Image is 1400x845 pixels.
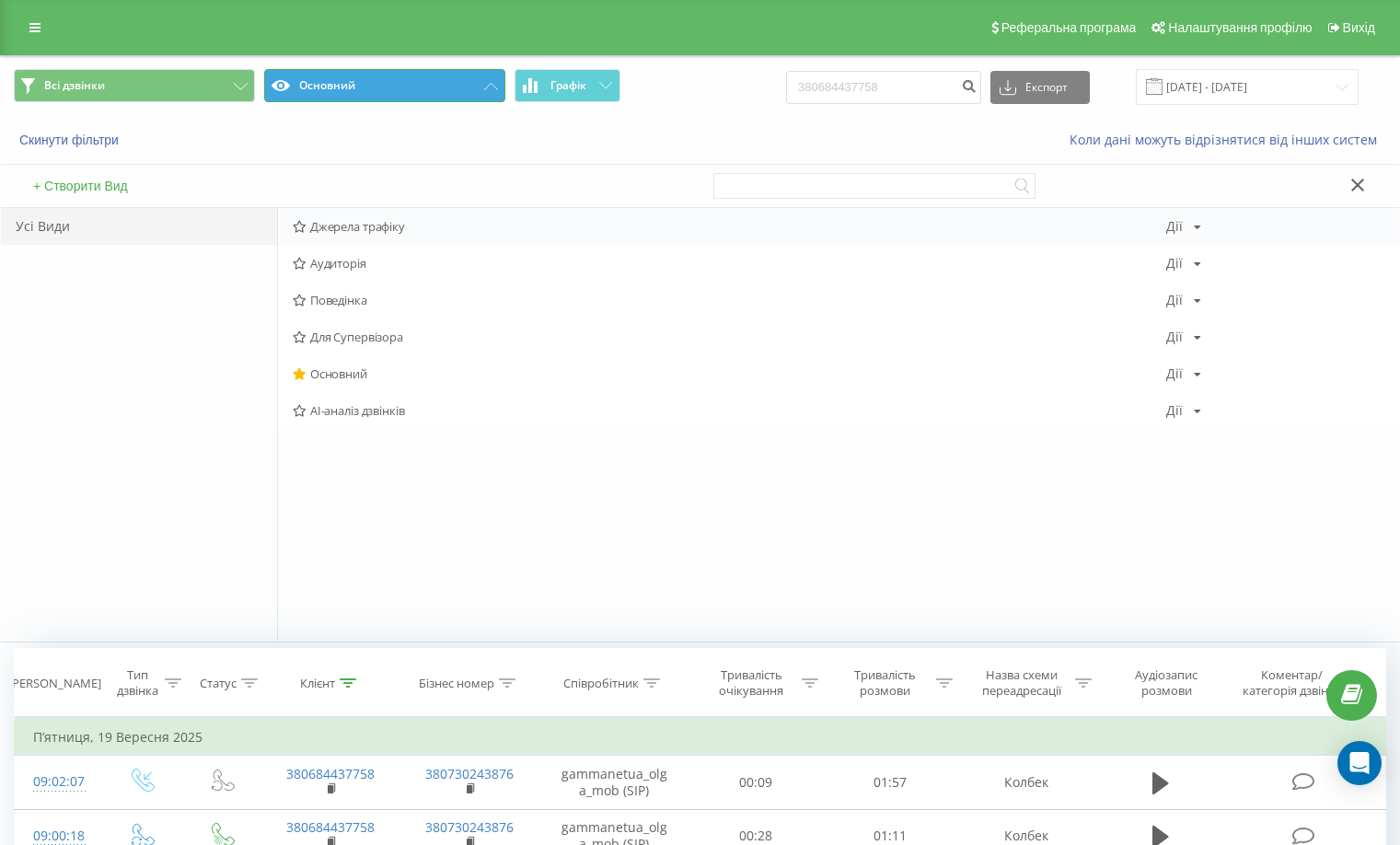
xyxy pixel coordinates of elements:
[1001,20,1137,35] span: Реферальна програма
[293,367,1166,380] span: Основний
[200,676,237,691] div: Статус
[33,764,82,800] div: 09:02:07
[116,667,159,699] div: Тип дзвінка
[1166,220,1183,233] div: Дії
[1345,177,1371,196] button: Закрити
[1070,131,1386,148] a: Коли дані можуть відрізнятися вiд інших систем
[1337,741,1382,785] div: Open Intercom Messenger
[706,667,798,699] div: Тривалість очікування
[1166,294,1183,307] div: Дії
[1166,330,1183,343] div: Дії
[786,71,981,104] input: Пошук за номером
[8,676,101,691] div: [PERSON_NAME]
[44,78,105,93] span: Всі дзвінки
[990,71,1090,104] button: Експорт
[689,756,823,809] td: 00:09
[14,69,255,102] button: Всі дзвінки
[425,818,514,836] a: 380730243876
[286,818,375,836] a: 380684437758
[550,79,586,92] span: Графік
[1166,404,1183,417] div: Дії
[1,208,277,245] div: Усі Види
[425,765,514,782] a: 380730243876
[956,756,1095,809] td: Колбек
[15,719,1386,756] td: П’ятниця, 19 Вересня 2025
[563,676,639,691] div: Співробітник
[1113,667,1221,699] div: Аудіозапис розмови
[823,756,956,809] td: 01:57
[1168,20,1312,35] span: Налаштування профілю
[293,404,1166,417] span: AI-аналіз дзвінків
[293,294,1166,307] span: Поведінка
[839,667,931,699] div: Тривалість розмови
[974,667,1070,699] div: Назва схеми переадресації
[264,69,505,102] button: Основний
[1343,20,1375,35] span: Вихід
[28,178,133,194] button: + Створити Вид
[1166,367,1183,380] div: Дії
[1166,257,1183,270] div: Дії
[515,69,620,102] button: Графік
[293,330,1166,343] span: Для Супервізора
[293,220,1166,233] span: Джерела трафіку
[14,132,128,148] button: Скинути фільтри
[300,676,335,691] div: Клієнт
[286,765,375,782] a: 380684437758
[419,676,494,691] div: Бізнес номер
[1238,667,1346,699] div: Коментар/категорія дзвінка
[293,257,1166,270] span: Аудиторія
[539,756,689,809] td: gammanetua_olga_mob (SIP)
